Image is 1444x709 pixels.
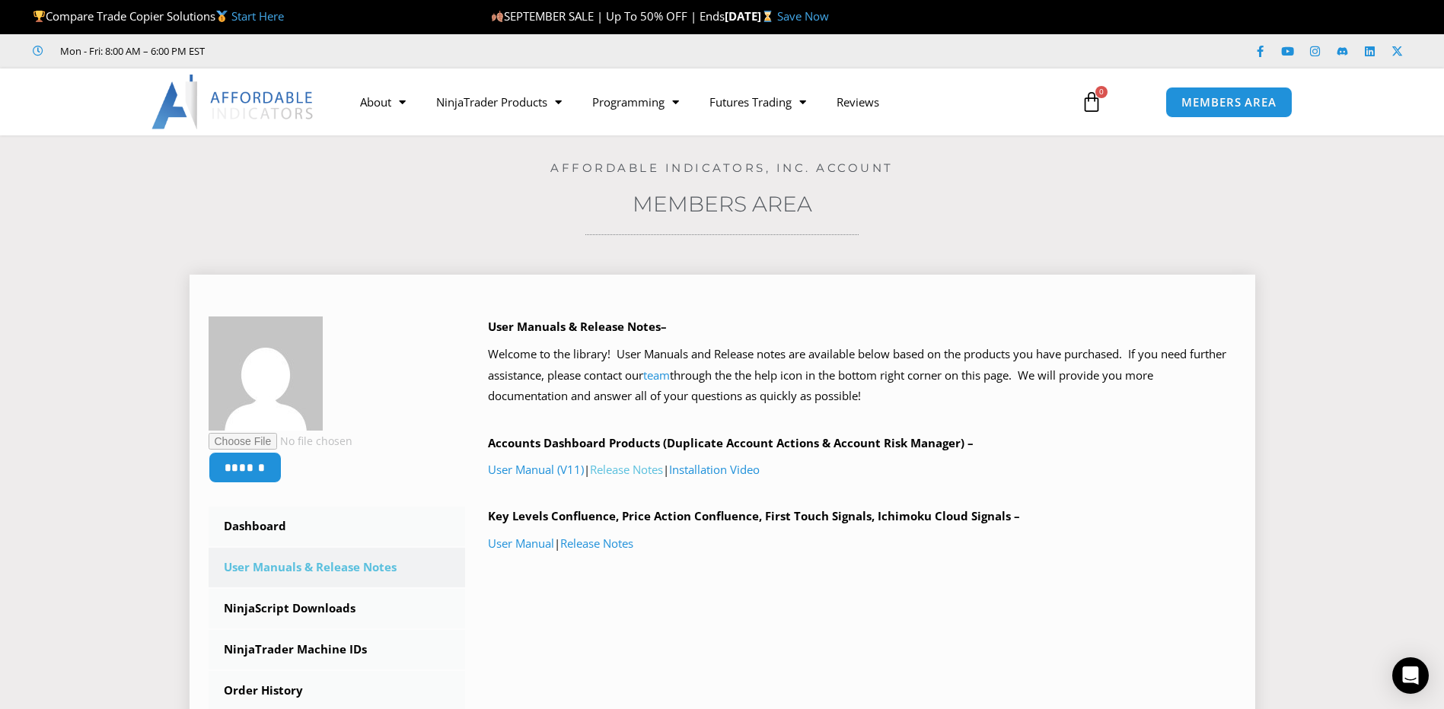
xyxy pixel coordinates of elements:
p: | | [488,459,1236,481]
a: Dashboard [209,507,466,546]
a: Affordable Indicators, Inc. Account [550,161,894,175]
iframe: Customer reviews powered by Trustpilot [226,43,454,59]
a: User Manual [488,536,554,551]
a: Futures Trading [694,84,821,119]
span: MEMBERS AREA [1181,97,1277,108]
a: team [643,367,670,383]
a: Start Here [231,8,284,24]
div: Open Intercom Messenger [1392,657,1429,694]
a: Programming [577,84,694,119]
b: Key Levels Confluence, Price Action Confluence, First Touch Signals, Ichimoku Cloud Signals – [488,508,1020,523]
strong: [DATE] [725,8,777,24]
img: 🏆 [33,11,45,22]
img: 84adfa5f22bfd24465d130157fdb390bdb77ef40d44dd4234900401a6a33fd26 [209,316,323,431]
p: | [488,533,1236,555]
img: 🍂 [492,11,503,22]
a: About [345,84,421,119]
span: Mon - Fri: 8:00 AM – 6:00 PM EST [56,42,205,60]
img: LogoAI | Affordable Indicators – NinjaTrader [151,75,315,129]
nav: Menu [345,84,1063,119]
a: User Manual (V11) [488,462,584,477]
a: 0 [1058,80,1125,124]
a: MEMBERS AREA [1165,87,1293,118]
a: NinjaScript Downloads [209,589,466,628]
a: Reviews [821,84,894,119]
a: Members Area [633,191,812,217]
a: Installation Video [669,462,760,477]
p: Welcome to the library! User Manuals and Release notes are available below based on the products ... [488,344,1236,408]
img: ⌛ [762,11,773,22]
span: Compare Trade Copier Solutions [33,8,284,24]
a: NinjaTrader Products [421,84,577,119]
b: Accounts Dashboard Products (Duplicate Account Actions & Account Risk Manager) – [488,435,974,450]
a: NinjaTrader Machine IDs [209,630,466,669]
span: SEPTEMBER SALE | Up To 50% OFF | Ends [491,8,725,24]
a: Release Notes [560,536,633,551]
a: Release Notes [590,462,663,477]
img: 🥇 [216,11,228,22]
b: User Manuals & Release Notes– [488,319,667,334]
span: 0 [1095,86,1108,98]
a: User Manuals & Release Notes [209,548,466,587]
a: Save Now [777,8,829,24]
